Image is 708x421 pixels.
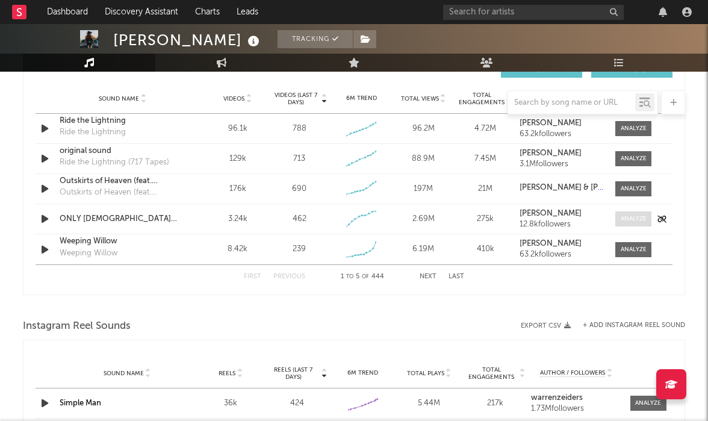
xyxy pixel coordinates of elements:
[520,184,603,192] a: [PERSON_NAME] & [PERSON_NAME]
[396,153,452,165] div: 88.9M
[458,123,514,135] div: 4.72M
[293,243,306,255] div: 239
[362,274,369,279] span: of
[449,273,464,280] button: Last
[346,274,353,279] span: to
[443,5,624,20] input: Search for artists
[210,123,265,135] div: 96.1k
[267,366,320,381] span: Reels (last 7 days)
[508,98,635,108] input: Search by song name or URL
[520,251,603,259] div: 63.2k followers
[210,153,265,165] div: 129k
[520,149,603,158] a: [PERSON_NAME]
[396,243,452,255] div: 6.19M
[60,187,185,199] div: Outskirts of Heaven (feat. [PERSON_NAME])
[293,153,305,165] div: 713
[458,243,514,255] div: 410k
[520,119,603,128] a: [PERSON_NAME]
[520,210,582,217] strong: [PERSON_NAME]
[293,213,306,225] div: 462
[531,394,621,402] a: warrenzeiders
[520,160,603,169] div: 3.1M followers
[531,394,583,402] strong: warrenzeiders
[60,115,185,127] a: Ride the Lightning
[458,153,514,165] div: 7.45M
[571,322,685,329] div: + Add Instagram Reel Sound
[520,240,582,248] strong: [PERSON_NAME]
[458,213,514,225] div: 275k
[293,123,306,135] div: 788
[520,184,653,192] strong: [PERSON_NAME] & [PERSON_NAME]
[104,370,144,377] span: Sound Name
[278,30,353,48] button: Tracking
[520,240,603,248] a: [PERSON_NAME]
[520,149,582,157] strong: [PERSON_NAME]
[210,243,265,255] div: 8.42k
[396,183,452,195] div: 197M
[583,322,685,329] button: + Add Instagram Reel Sound
[244,273,261,280] button: First
[60,235,185,248] a: Weeping Willow
[23,319,131,334] span: Instagram Reel Sounds
[407,370,444,377] span: Total Plays
[420,273,436,280] button: Next
[333,369,393,378] div: 6M Trend
[399,398,459,410] div: 5.44M
[520,130,603,139] div: 63.2k followers
[60,399,101,407] a: Simple Man
[210,183,265,195] div: 176k
[60,213,185,225] a: ONLY [DEMOGRAPHIC_DATA] [PERSON_NAME]
[60,145,185,157] a: original sound
[200,398,261,410] div: 36k
[292,183,306,195] div: 690
[520,119,582,127] strong: [PERSON_NAME]
[465,398,526,410] div: 217k
[396,213,452,225] div: 2.69M
[540,369,605,377] span: Author / Followers
[520,210,603,218] a: [PERSON_NAME]
[267,398,327,410] div: 424
[60,157,169,169] div: Ride the Lightning (717 Tapes)
[458,183,514,195] div: 21M
[531,405,621,413] div: 1.73M followers
[210,213,265,225] div: 3.24k
[521,322,571,329] button: Export CSV
[219,370,235,377] span: Reels
[60,248,117,260] div: Weeping Willow
[60,175,185,187] a: Outskirts of Heaven (feat. [PERSON_NAME])
[113,30,262,50] div: [PERSON_NAME]
[396,123,452,135] div: 96.2M
[329,270,396,284] div: 1 5 444
[520,220,603,229] div: 12.8k followers
[60,126,126,139] div: Ride the Lightning
[273,273,305,280] button: Previous
[465,366,518,381] span: Total Engagements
